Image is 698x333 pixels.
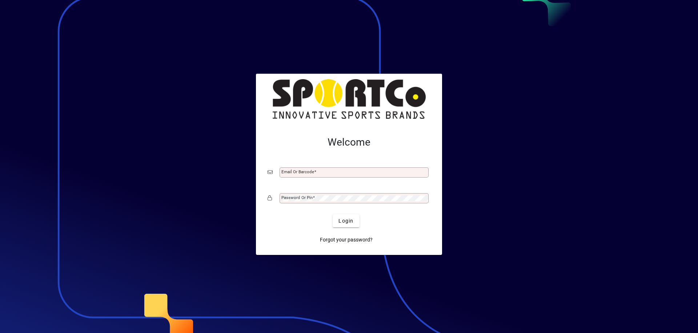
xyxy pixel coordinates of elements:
[333,214,359,227] button: Login
[281,195,313,200] mat-label: Password or Pin
[320,236,373,244] span: Forgot your password?
[317,233,376,246] a: Forgot your password?
[268,136,430,149] h2: Welcome
[338,217,353,225] span: Login
[281,169,314,174] mat-label: Email or Barcode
